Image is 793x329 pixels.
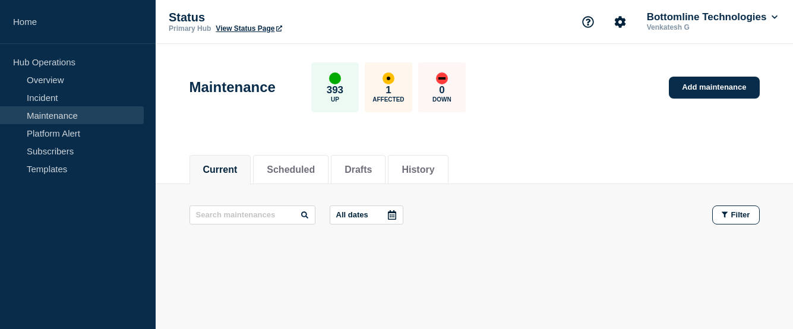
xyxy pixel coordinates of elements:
[669,77,759,99] a: Add maintenance
[267,164,315,175] button: Scheduled
[712,205,760,224] button: Filter
[576,10,601,34] button: Support
[644,11,780,23] button: Bottomline Technologies
[383,72,394,84] div: affected
[189,205,315,224] input: Search maintenances
[216,24,282,33] a: View Status Page
[432,96,451,103] p: Down
[386,84,391,96] p: 1
[372,96,404,103] p: Affected
[203,164,238,175] button: Current
[608,10,633,34] button: Account settings
[331,96,339,103] p: Up
[327,84,343,96] p: 393
[731,210,750,219] span: Filter
[402,164,434,175] button: History
[439,84,444,96] p: 0
[436,72,448,84] div: down
[169,11,406,24] p: Status
[644,23,768,31] p: Venkatesh G
[169,24,211,33] p: Primary Hub
[189,79,276,96] h1: Maintenance
[330,205,403,224] button: All dates
[336,210,368,219] p: All dates
[329,72,341,84] div: up
[345,164,372,175] button: Drafts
